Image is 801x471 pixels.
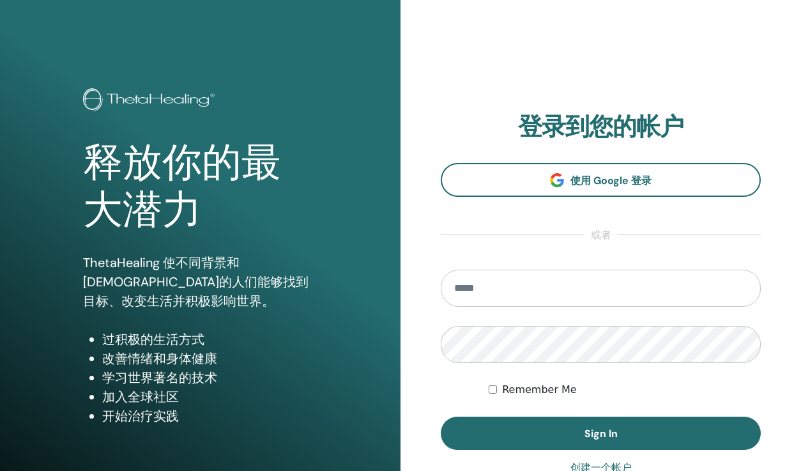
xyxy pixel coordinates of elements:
[584,228,618,243] span: 或者
[102,406,318,426] li: 开始治疗实践
[102,330,318,349] li: 过积极的生活方式
[102,349,318,368] li: 改善情绪和身体健康
[102,368,318,387] li: 学习世界著名的技术
[570,174,652,187] span: 使用 Google 登录
[441,112,761,142] h2: 登录到您的帐户
[83,253,318,311] p: ThetaHealing 使不同背景和[DEMOGRAPHIC_DATA]的人们能够找到目标、改变生活并积极影响世界。
[441,417,761,450] button: Sign In
[102,387,318,406] li: 加入全球社区
[584,427,618,440] span: Sign In
[441,163,761,197] a: 使用 Google 登录
[83,139,318,235] h1: 释放你的最大潜力
[489,382,761,398] div: Keep me authenticated indefinitely or until I manually logout
[502,382,577,398] label: Remember Me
